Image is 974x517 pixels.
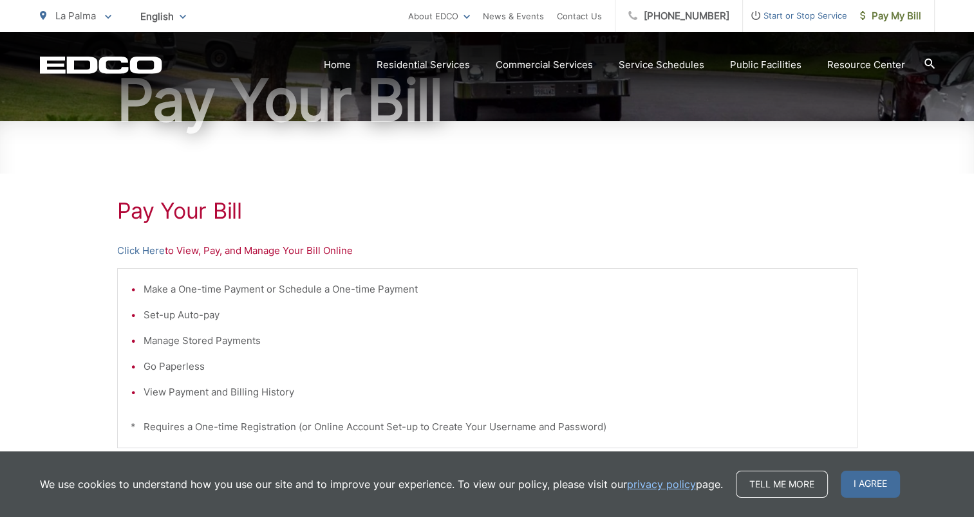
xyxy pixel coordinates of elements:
[117,243,165,258] a: Click Here
[483,8,544,24] a: News & Events
[496,57,593,73] a: Commercial Services
[131,419,844,435] p: * Requires a One-time Registration (or Online Account Set-up to Create Your Username and Password)
[619,57,704,73] a: Service Schedules
[40,476,723,492] p: We use cookies to understand how you use our site and to improve your experience. To view our pol...
[377,57,470,73] a: Residential Services
[40,56,162,74] a: EDCD logo. Return to the homepage.
[117,198,857,224] h1: Pay Your Bill
[827,57,905,73] a: Resource Center
[55,10,96,22] span: La Palma
[40,68,935,132] h1: Pay Your Bill
[408,8,470,24] a: About EDCO
[144,307,844,323] li: Set-up Auto-pay
[117,243,857,258] p: to View, Pay, and Manage Your Bill Online
[557,8,602,24] a: Contact Us
[730,57,801,73] a: Public Facilities
[144,333,844,349] li: Manage Stored Payments
[144,359,844,374] li: Go Paperless
[131,5,196,28] span: English
[627,476,696,492] a: privacy policy
[324,57,351,73] a: Home
[144,282,844,297] li: Make a One-time Payment or Schedule a One-time Payment
[144,385,844,400] li: View Payment and Billing History
[860,8,921,24] span: Pay My Bill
